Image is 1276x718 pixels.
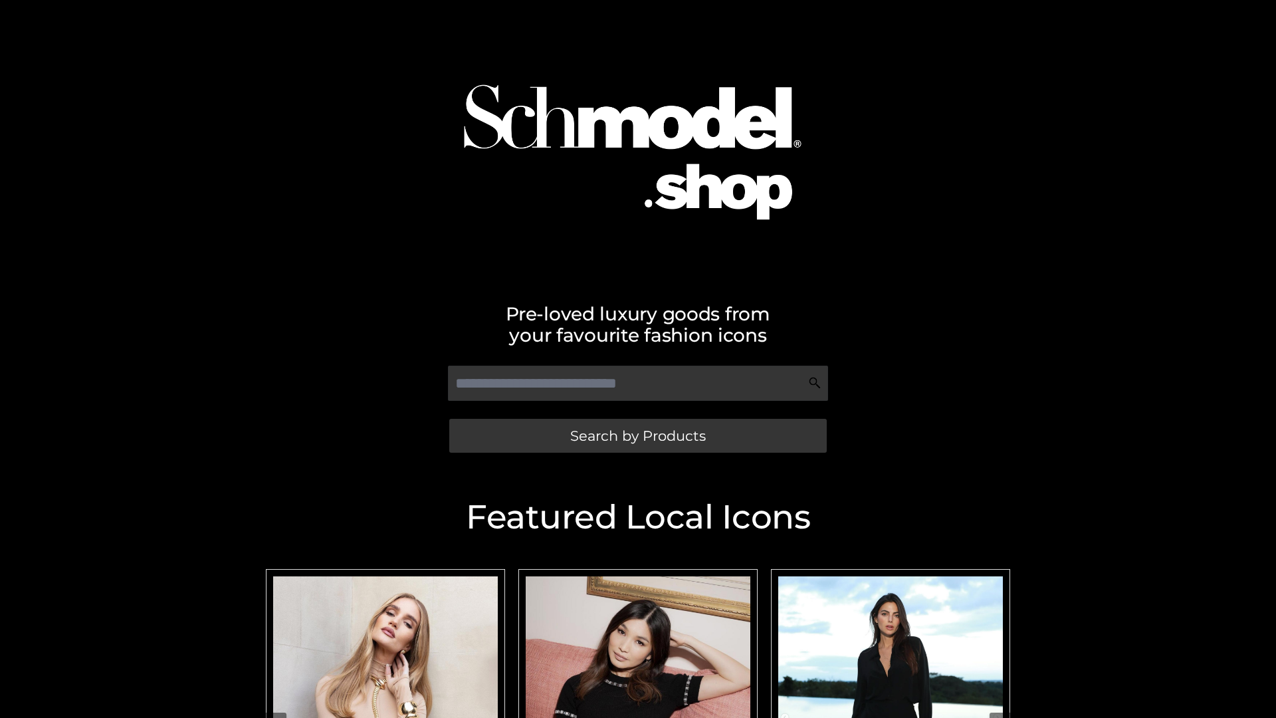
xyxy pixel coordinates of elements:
h2: Pre-loved luxury goods from your favourite fashion icons [259,303,1017,346]
a: Search by Products [449,419,827,453]
img: Search Icon [808,376,821,390]
h2: Featured Local Icons​ [259,501,1017,534]
span: Search by Products [570,429,706,443]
